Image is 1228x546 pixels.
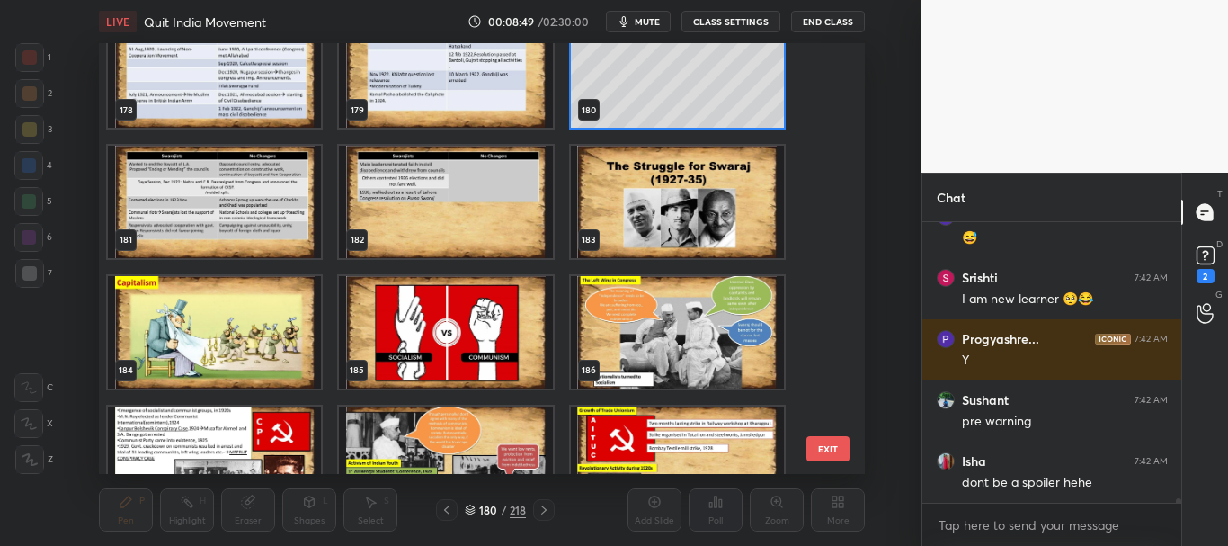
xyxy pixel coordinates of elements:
[1095,334,1131,345] img: iconic-dark.1390631f.png
[962,474,1168,492] div: dont be a spoiler hehe
[99,43,833,474] div: grid
[635,15,660,28] span: mute
[15,79,52,108] div: 2
[1217,187,1223,201] p: T
[1135,456,1168,467] div: 7:42 AM
[510,502,526,518] div: 218
[962,352,1168,370] div: Y
[144,13,266,31] h4: Quit India Movement
[681,11,780,32] button: CLASS SETTINGS
[962,270,998,286] h6: Srishti
[1215,288,1223,301] p: G
[806,436,850,461] button: EXIT
[501,505,506,515] div: /
[962,413,1168,431] div: pre warning
[606,11,671,32] button: mute
[14,373,53,402] div: C
[14,223,52,252] div: 6
[15,43,51,72] div: 1
[479,505,497,515] div: 180
[15,259,52,288] div: 7
[962,291,1168,309] div: I am new learner 🥺😂
[15,115,52,144] div: 3
[99,11,137,32] div: LIVE
[14,409,53,438] div: X
[937,452,955,470] img: 1eb0522d585d430baec15ee7c7e68d36.jpg
[922,174,980,221] p: Chat
[1135,334,1168,345] div: 7:42 AM
[1197,269,1215,283] div: 2
[791,11,865,32] button: End Class
[1135,273,1168,283] div: 7:42 AM
[962,453,986,470] h6: Isha
[14,187,52,216] div: 5
[15,445,53,474] div: Z
[922,222,1182,503] div: grid
[937,391,955,409] img: 2ae3d0c22eba48eb9768def24456538e.jpg
[937,269,955,287] img: 13d1ecd5986a4d529ed7798b2f7698cf.22385136_3
[937,330,955,348] img: 3
[14,151,52,180] div: 4
[962,331,1039,347] h6: Progyashre...
[962,229,1168,247] div: 😅
[962,392,1009,408] h6: Sushant
[1135,395,1168,406] div: 7:42 AM
[1216,237,1223,251] p: D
